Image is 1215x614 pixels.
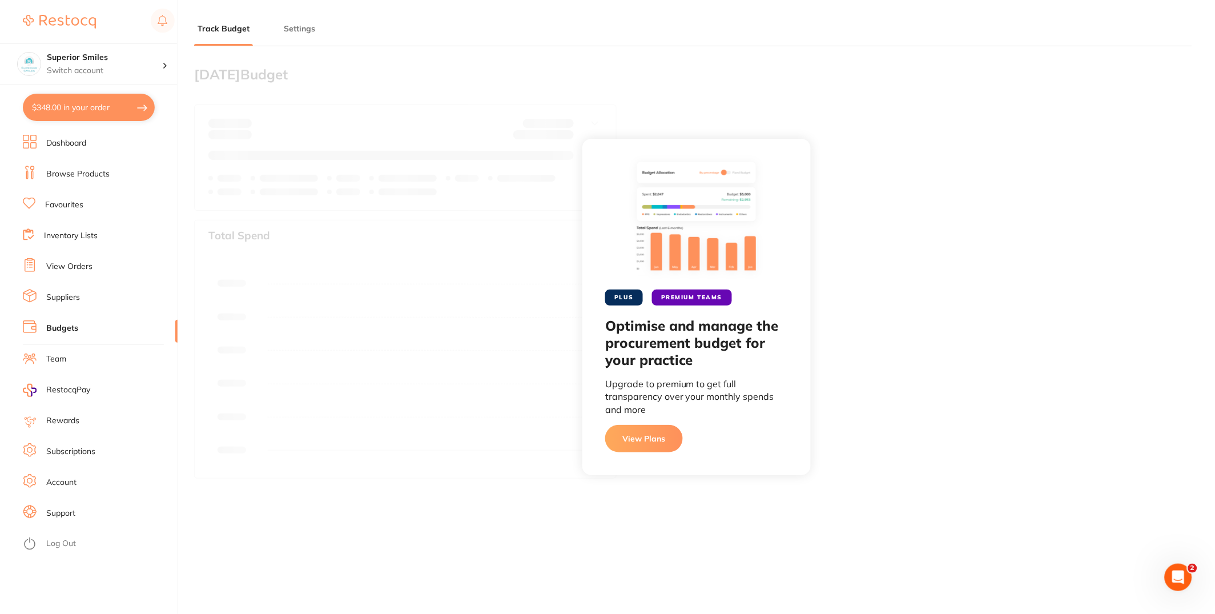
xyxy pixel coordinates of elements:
span: PLUS [605,290,643,306]
a: Inventory Lists [44,230,98,242]
p: Upgrade to premium to get full transparency over your monthly spends and more [605,378,788,416]
img: Superior Smiles [18,53,41,75]
span: PREMIUM TEAMS [652,290,732,306]
iframe: Intercom live chat [1165,564,1192,591]
a: Account [46,477,77,488]
span: RestocqPay [46,384,90,396]
a: Browse Products [46,168,110,180]
a: Team [46,354,66,365]
a: Rewards [46,415,79,427]
a: View Orders [46,261,92,272]
a: Suppliers [46,292,80,303]
img: budgets-preview.svg [637,162,757,276]
a: Subscriptions [46,446,95,458]
h4: Superior Smiles [47,52,162,63]
a: Restocq Logo [23,9,96,35]
a: Support [46,508,75,519]
button: View Plans [605,425,683,452]
h2: Optimise and manage the procurement budget for your practice [605,317,788,368]
img: RestocqPay [23,384,37,397]
span: 2 [1188,564,1197,573]
button: Log Out [23,535,174,553]
a: RestocqPay [23,384,90,397]
a: Log Out [46,538,76,549]
button: $348.00 in your order [23,94,155,121]
a: Budgets [46,323,78,334]
a: Favourites [45,199,83,211]
p: Switch account [47,65,162,77]
button: Track Budget [194,23,253,34]
button: Settings [280,23,319,34]
img: Restocq Logo [23,15,96,29]
a: Dashboard [46,138,86,149]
